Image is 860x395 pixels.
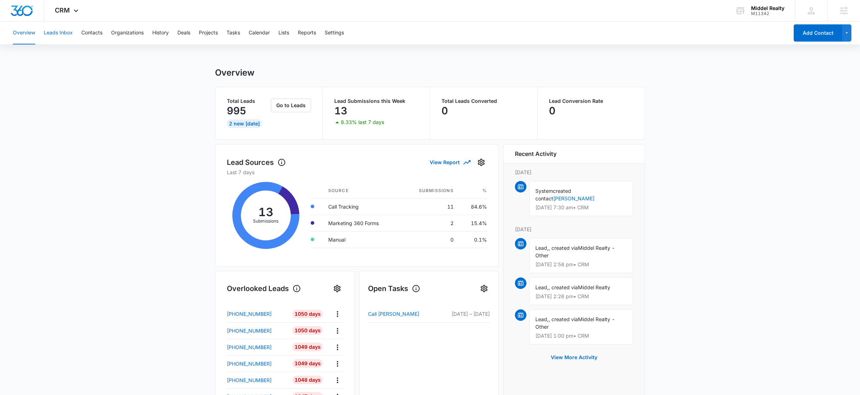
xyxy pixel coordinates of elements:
button: Settings [478,283,490,294]
span: , created via [549,284,578,290]
div: Domain Overview [27,42,64,47]
span: System [535,188,553,194]
th: Submissions [401,183,459,199]
button: Settings [476,157,487,168]
div: 1048 Days [292,376,323,384]
td: 84.6% [459,198,487,215]
p: [DATE] [515,168,633,176]
div: 1050 Days [292,326,323,335]
p: [PHONE_NUMBER] [227,360,272,367]
a: [PHONE_NUMBER] [227,343,287,351]
td: Marketing 360 Forms [322,215,401,231]
button: Overview [13,22,35,44]
button: Lists [278,22,289,44]
span: , created via [549,316,578,322]
button: Settings [325,22,344,44]
p: [DATE] – [DATE] [438,310,490,318]
p: 0 [441,105,448,116]
button: Contacts [81,22,102,44]
th: Source [322,183,401,199]
p: Lead Conversion Rate [549,99,634,104]
td: Manual [322,231,401,248]
div: 1049 Days [292,359,323,368]
p: [PHONE_NUMBER] [227,310,272,318]
div: account id [751,11,784,16]
img: tab_domain_overview_orange.svg [19,42,25,47]
button: Calendar [249,22,270,44]
div: 2 New [DATE] [227,119,262,128]
td: 0 [401,231,459,248]
p: Last 7 days [227,168,487,176]
button: Projects [199,22,218,44]
button: Leads Inbox [44,22,73,44]
button: Actions [332,358,343,369]
span: , created via [549,245,578,251]
p: Total Leads [227,99,269,104]
div: v 4.0.25 [20,11,35,17]
p: 995 [227,105,246,116]
img: website_grey.svg [11,19,17,24]
span: created contact [535,188,571,201]
div: account name [751,5,784,11]
div: 1049 Days [292,343,323,351]
p: Total Leads Converted [441,99,526,104]
p: [DATE] 2:26 pm • CRM [535,294,627,299]
span: Middel Realty [578,284,610,290]
p: [DATE] 7:30 am • CRM [535,205,627,210]
button: Organizations [111,22,144,44]
p: Lead Submissions this Week [334,99,419,104]
span: Lead, [535,245,549,251]
button: Actions [332,342,343,353]
a: [PHONE_NUMBER] [227,327,287,334]
p: 8.33% last 7 days [341,120,384,125]
span: CRM [55,6,70,14]
button: Tasks [226,22,240,44]
a: Go to Leads [271,102,311,108]
span: Lead, [535,284,549,290]
p: [PHONE_NUMBER] [227,327,272,334]
td: 0.1% [459,231,487,248]
h6: Recent Activity [515,149,556,158]
p: 13 [334,105,347,116]
p: 0 [549,105,555,116]
button: History [152,22,169,44]
div: Domain: [DOMAIN_NAME] [19,19,79,24]
h1: Overview [215,67,254,78]
p: [DATE] 2:56 pm • CRM [535,262,627,267]
button: Go to Leads [271,99,311,112]
p: [PHONE_NUMBER] [227,343,272,351]
button: View More Activity [544,349,605,366]
td: 2 [401,215,459,231]
td: Call Tracking [322,198,401,215]
button: Add Contact [794,24,842,42]
p: [DATE] 1:00 pm • CRM [535,333,627,338]
span: Lead, [535,316,549,322]
p: [DATE] [515,225,633,233]
a: [PERSON_NAME] [553,195,594,201]
h1: Overlooked Leads [227,283,301,294]
a: Call [PERSON_NAME] [368,310,438,318]
button: Actions [332,375,343,386]
a: [PHONE_NUMBER] [227,376,287,384]
button: Reports [298,22,316,44]
div: Keywords by Traffic [79,42,121,47]
button: Settings [331,283,343,294]
a: [PHONE_NUMBER] [227,360,287,367]
th: % [459,183,487,199]
td: 11 [401,198,459,215]
a: [PHONE_NUMBER] [227,310,287,318]
button: Actions [332,325,343,336]
h1: Lead Sources [227,157,286,168]
p: [PHONE_NUMBER] [227,376,272,384]
button: View Report [430,156,470,168]
div: 1050 Days [292,310,323,318]
td: 15.4% [459,215,487,231]
img: tab_keywords_by_traffic_grey.svg [71,42,77,47]
button: Actions [332,308,343,319]
h1: Open Tasks [368,283,420,294]
img: logo_orange.svg [11,11,17,17]
button: Deals [177,22,190,44]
